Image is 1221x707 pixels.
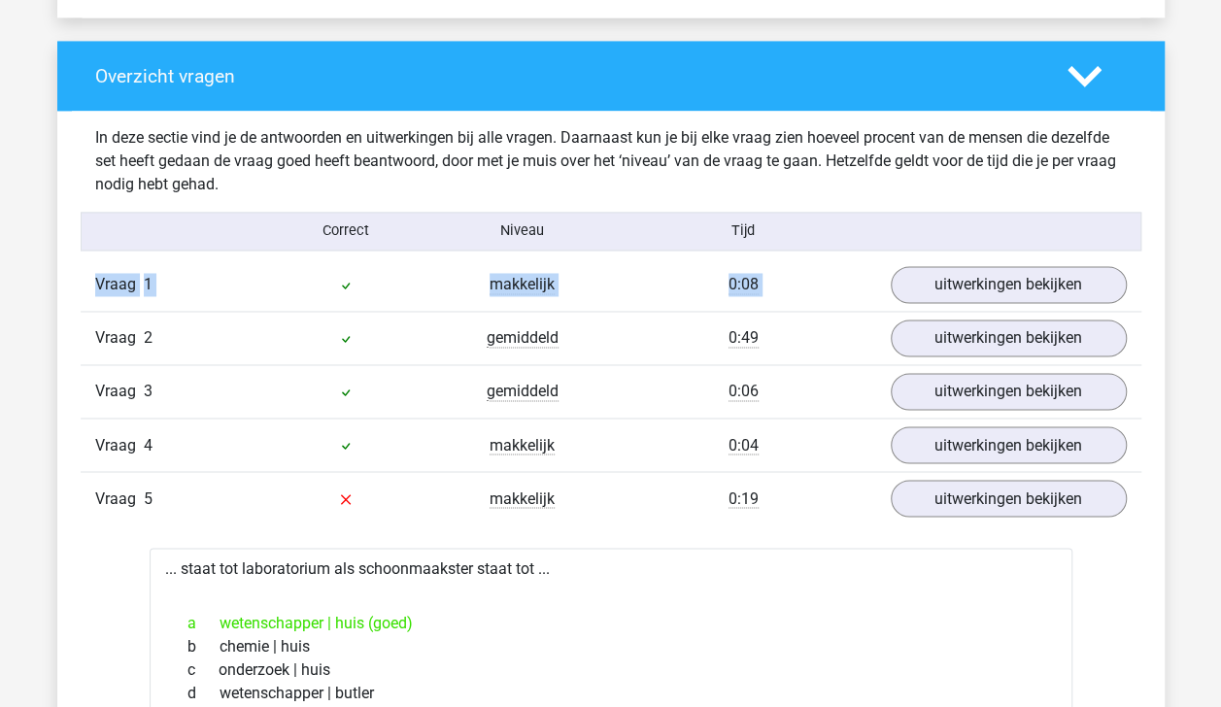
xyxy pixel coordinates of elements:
[144,488,153,507] span: 5
[144,328,153,347] span: 2
[434,220,611,242] div: Niveau
[487,328,559,348] span: gemiddeld
[729,488,759,508] span: 0:19
[95,433,144,456] span: Vraag
[891,480,1127,517] a: uitwerkingen bekijken
[257,220,434,242] div: Correct
[95,487,144,510] span: Vraag
[144,435,153,454] span: 4
[490,275,555,294] span: makkelijk
[187,657,219,681] span: c
[490,488,555,508] span: makkelijk
[891,426,1127,463] a: uitwerkingen bekijken
[173,611,1049,634] div: wetenschapper | huis (goed)
[144,275,153,293] span: 1
[729,435,759,454] span: 0:04
[187,681,220,704] span: d
[187,611,220,634] span: a
[729,328,759,348] span: 0:49
[173,657,1049,681] div: onderzoek | huis
[487,382,559,401] span: gemiddeld
[891,320,1127,356] a: uitwerkingen bekijken
[173,681,1049,704] div: wetenschapper | butler
[187,634,220,657] span: b
[144,382,153,400] span: 3
[729,382,759,401] span: 0:06
[610,220,875,242] div: Tijd
[95,273,144,296] span: Vraag
[95,65,1038,87] h4: Overzicht vragen
[490,435,555,454] span: makkelijk
[95,326,144,350] span: Vraag
[729,275,759,294] span: 0:08
[891,373,1127,410] a: uitwerkingen bekijken
[891,266,1127,303] a: uitwerkingen bekijken
[173,634,1049,657] div: chemie | huis
[95,380,144,403] span: Vraag
[81,126,1141,196] div: In deze sectie vind je de antwoorden en uitwerkingen bij alle vragen. Daarnaast kun je bij elke v...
